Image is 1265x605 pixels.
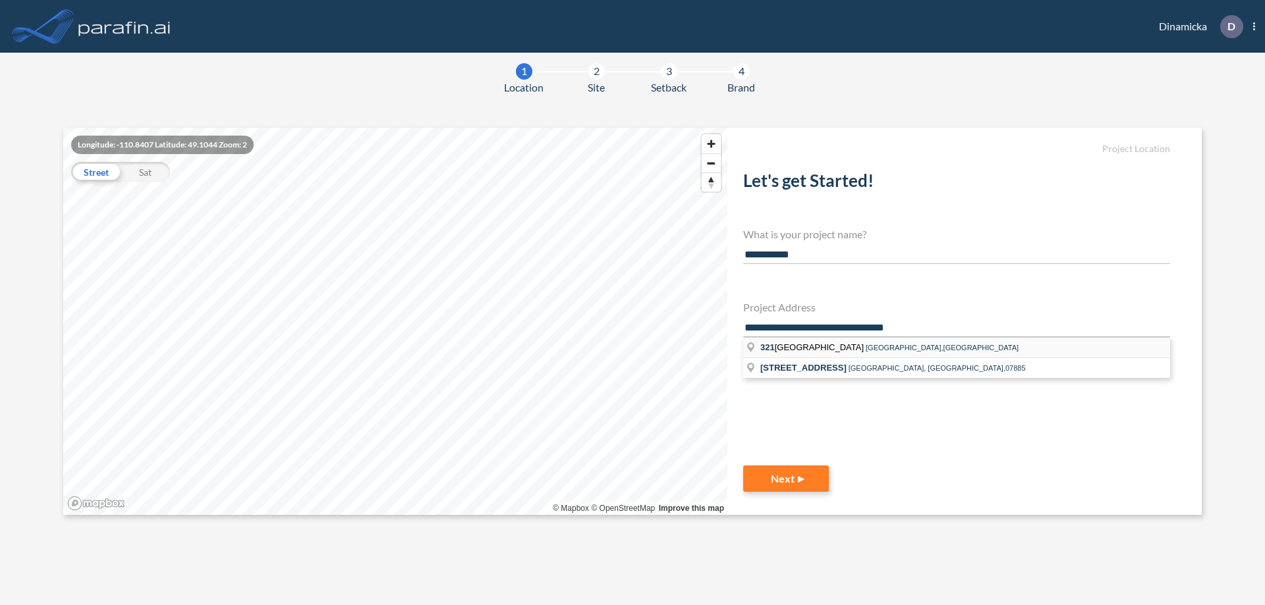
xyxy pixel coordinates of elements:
button: Next [743,465,829,492]
span: 321 [760,342,775,352]
a: OpenStreetMap [591,504,655,513]
h2: Let's get Started! [743,171,1170,196]
canvas: Map [63,128,727,515]
span: [GEOGRAPHIC_DATA] [760,342,866,352]
span: Brand [727,80,755,95]
button: Zoom out [702,153,721,172]
span: [STREET_ADDRESS] [760,363,847,373]
h4: What is your project name? [743,228,1170,240]
button: Zoom in [702,134,721,153]
img: logo [76,13,173,39]
div: Dinamicka [1139,15,1255,38]
div: 3 [661,63,677,80]
h5: Project Location [743,144,1170,155]
button: Reset bearing to north [702,172,721,192]
div: Sat [121,162,170,182]
span: Setback [651,80,687,95]
div: 1 [516,63,532,80]
span: [GEOGRAPHIC_DATA],[GEOGRAPHIC_DATA] [866,344,1019,352]
a: Improve this map [659,504,724,513]
span: [GEOGRAPHIC_DATA], [GEOGRAPHIC_DATA],07885 [849,364,1026,372]
span: Site [588,80,605,95]
div: 4 [733,63,750,80]
p: D [1227,20,1235,32]
div: Longitude: -110.8407 Latitude: 49.1044 Zoom: 2 [71,136,254,154]
span: Location [504,80,544,95]
div: 2 [588,63,605,80]
h4: Project Address [743,301,1170,313]
a: Mapbox homepage [67,496,125,511]
div: Street [71,162,121,182]
a: Mapbox [553,504,589,513]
